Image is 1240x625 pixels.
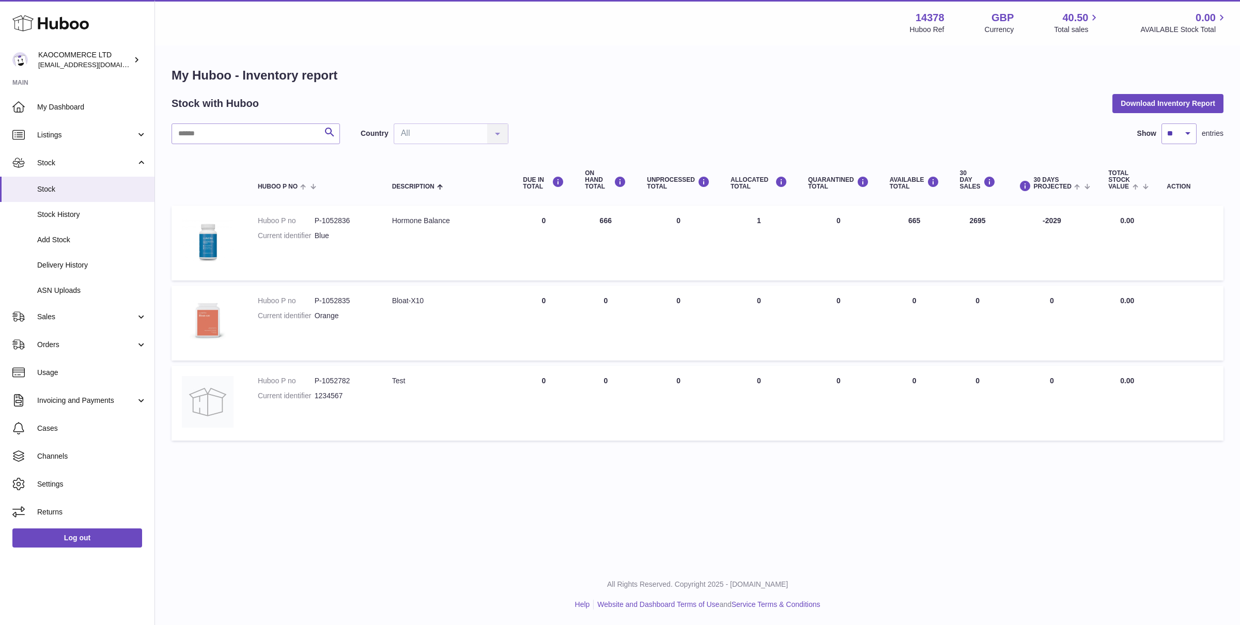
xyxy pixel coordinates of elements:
[513,206,575,280] td: 0
[37,235,147,245] span: Add Stock
[1034,177,1072,190] span: 30 DAYS PROJECTED
[513,286,575,361] td: 0
[1054,11,1100,35] a: 40.50 Total sales
[594,600,820,610] li: and
[1120,296,1134,305] span: 0.00
[637,206,720,280] td: 0
[37,312,136,322] span: Sales
[1140,25,1228,35] span: AVAILABLE Stock Total
[731,176,787,190] div: ALLOCATED Total
[392,216,503,226] div: Hormone Balance
[732,600,820,608] a: Service Terms & Conditions
[392,183,435,190] span: Description
[597,600,719,608] a: Website and Dashboard Terms of Use
[575,366,637,441] td: 0
[575,286,637,361] td: 0
[37,158,136,168] span: Stock
[647,176,710,190] div: UNPROCESSED Total
[1140,11,1228,35] a: 0.00 AVAILABLE Stock Total
[1062,11,1088,25] span: 40.50
[575,206,637,280] td: 666
[950,206,1006,280] td: 2695
[1120,216,1134,225] span: 0.00
[950,286,1006,361] td: 0
[37,286,147,295] span: ASN Uploads
[1120,377,1134,385] span: 0.00
[258,376,315,386] dt: Huboo P no
[258,216,315,226] dt: Huboo P no
[38,50,131,70] div: KAOCOMMERCE LTD
[258,183,298,190] span: Huboo P no
[1054,25,1100,35] span: Total sales
[12,528,142,547] a: Log out
[890,176,939,190] div: AVAILABLE Total
[315,296,371,306] dd: P-1052835
[315,216,371,226] dd: P-1052836
[836,216,841,225] span: 0
[836,377,841,385] span: 0
[1006,366,1098,441] td: 0
[392,296,503,306] div: Bloat-X10
[258,391,315,401] dt: Current identifier
[637,286,720,361] td: 0
[1202,129,1223,138] span: entries
[37,184,147,194] span: Stock
[37,507,147,517] span: Returns
[1006,206,1098,280] td: -2029
[37,102,147,112] span: My Dashboard
[513,366,575,441] td: 0
[910,25,944,35] div: Huboo Ref
[720,206,798,280] td: 1
[182,296,234,348] img: product image
[37,260,147,270] span: Delivery History
[315,391,371,401] dd: 1234567
[720,286,798,361] td: 0
[916,11,944,25] strong: 14378
[37,424,147,433] span: Cases
[163,580,1232,589] p: All Rights Reserved. Copyright 2025 - [DOMAIN_NAME]
[879,366,950,441] td: 0
[258,311,315,321] dt: Current identifier
[315,231,371,241] dd: Blue
[1137,129,1156,138] label: Show
[258,296,315,306] dt: Huboo P no
[808,176,869,190] div: QUARANTINED Total
[172,97,259,111] h2: Stock with Huboo
[637,366,720,441] td: 0
[37,479,147,489] span: Settings
[1006,286,1098,361] td: 0
[991,11,1014,25] strong: GBP
[182,216,234,268] img: product image
[720,366,798,441] td: 0
[182,376,234,428] img: product image
[37,130,136,140] span: Listings
[12,52,28,68] img: hello@lunera.co.uk
[361,129,389,138] label: Country
[950,366,1006,441] td: 0
[38,60,152,69] span: [EMAIL_ADDRESS][DOMAIN_NAME]
[985,25,1014,35] div: Currency
[879,286,950,361] td: 0
[315,376,371,386] dd: P-1052782
[575,600,590,608] a: Help
[1167,183,1213,190] div: Action
[315,311,371,321] dd: Orange
[37,451,147,461] span: Channels
[960,170,996,191] div: 30 DAY SALES
[1108,170,1130,191] span: Total stock value
[172,67,1223,84] h1: My Huboo - Inventory report
[879,206,950,280] td: 665
[585,170,626,191] div: ON HAND Total
[37,210,147,220] span: Stock History
[37,368,147,378] span: Usage
[836,296,841,305] span: 0
[1112,94,1223,113] button: Download Inventory Report
[37,340,136,350] span: Orders
[523,176,564,190] div: DUE IN TOTAL
[258,231,315,241] dt: Current identifier
[392,376,503,386] div: Test
[1196,11,1216,25] span: 0.00
[37,396,136,405] span: Invoicing and Payments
